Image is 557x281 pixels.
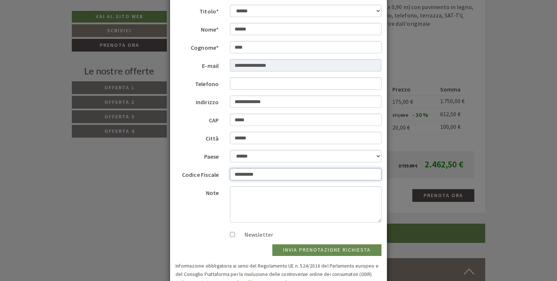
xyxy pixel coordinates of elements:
[170,41,224,52] label: Cognome*
[11,21,110,27] div: [GEOGRAPHIC_DATA]
[170,59,224,70] label: E-mail
[237,231,273,239] label: Newsletter
[170,23,224,34] label: Nome*
[170,168,224,179] label: Codice Fiscale
[170,186,224,197] label: Note
[170,77,224,88] label: Telefono
[170,95,224,106] label: Indirizzo
[170,132,224,143] label: Città
[170,5,224,16] label: Titolo*
[11,36,110,41] small: 11:05
[272,244,381,256] button: invia prenotazione richiesta
[170,114,224,125] label: CAP
[170,150,224,161] label: Paese
[249,191,286,204] button: Invia
[6,20,113,42] div: Buon giorno, come possiamo aiutarla?
[128,6,158,18] div: giovedì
